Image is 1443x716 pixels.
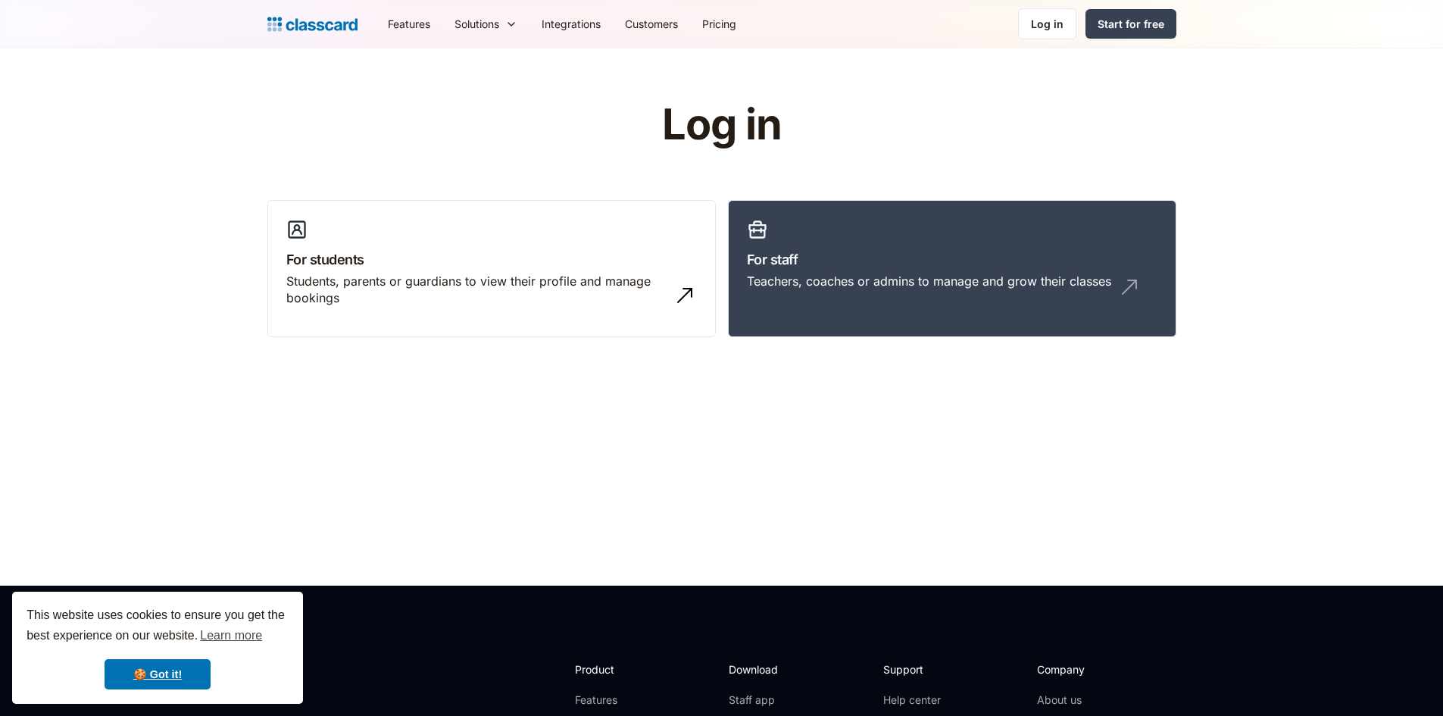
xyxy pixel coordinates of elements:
[529,7,613,41] a: Integrations
[747,273,1111,289] div: Teachers, coaches or admins to manage and grow their classes
[198,624,264,647] a: learn more about cookies
[267,14,358,35] a: Logo
[575,661,656,677] h2: Product
[105,659,211,689] a: dismiss cookie message
[613,7,690,41] a: Customers
[12,592,303,704] div: cookieconsent
[1098,16,1164,32] div: Start for free
[575,693,656,708] a: Features
[883,661,945,677] h2: Support
[442,7,529,41] div: Solutions
[286,249,697,270] h3: For students
[729,693,791,708] a: Staff app
[27,606,289,647] span: This website uses cookies to ensure you get the best experience on our website.
[1037,693,1138,708] a: About us
[747,249,1157,270] h3: For staff
[376,7,442,41] a: Features
[267,200,716,338] a: For studentsStudents, parents or guardians to view their profile and manage bookings
[729,661,791,677] h2: Download
[728,200,1176,338] a: For staffTeachers, coaches or admins to manage and grow their classes
[454,16,499,32] div: Solutions
[1085,9,1176,39] a: Start for free
[1018,8,1076,39] a: Log in
[1031,16,1064,32] div: Log in
[883,693,945,708] a: Help center
[481,102,962,149] h1: Log in
[690,7,748,41] a: Pricing
[1037,661,1138,677] h2: Company
[286,273,667,307] div: Students, parents or guardians to view their profile and manage bookings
